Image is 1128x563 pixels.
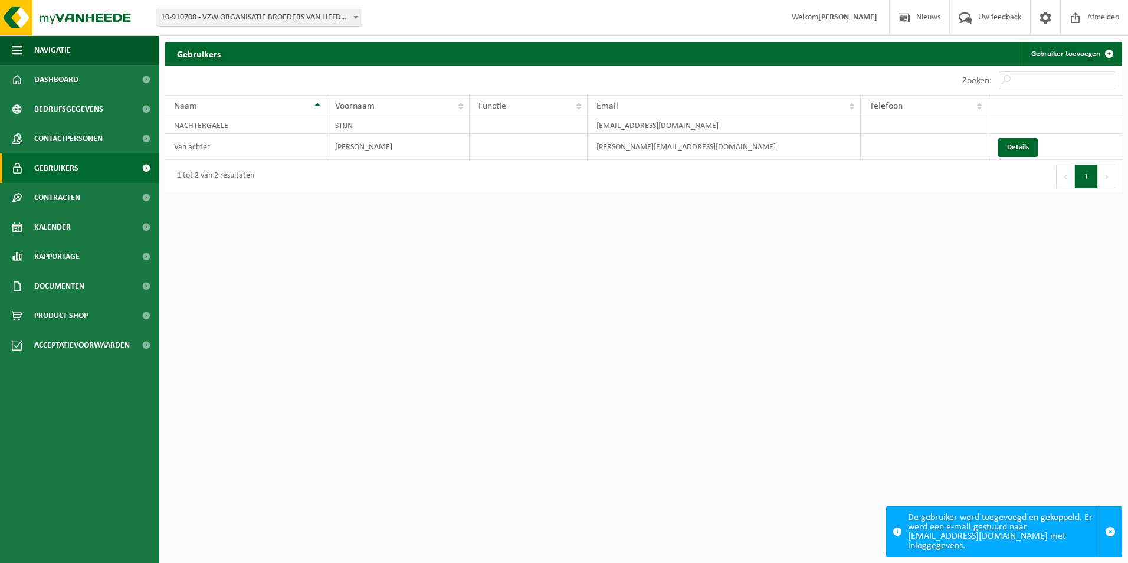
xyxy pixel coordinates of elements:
a: Gebruiker toevoegen [1022,42,1121,66]
button: Previous [1056,165,1075,188]
td: [PERSON_NAME][EMAIL_ADDRESS][DOMAIN_NAME] [588,134,861,160]
td: [EMAIL_ADDRESS][DOMAIN_NAME] [588,117,861,134]
span: Contactpersonen [34,124,103,153]
td: [PERSON_NAME] [326,134,470,160]
span: Naam [174,102,197,111]
label: Zoeken: [962,76,992,86]
h2: Gebruikers [165,42,232,65]
div: 1 tot 2 van 2 resultaten [171,166,254,187]
span: 10-910708 - VZW ORGANISATIE BROEDERS VAN LIEFDE - MARIAKERKE [156,9,362,26]
span: Voornaam [335,102,375,111]
span: Gebruikers [34,153,78,183]
span: Telefoon [870,102,903,111]
td: NACHTERGAELE [165,117,326,134]
span: Documenten [34,271,84,301]
span: Dashboard [34,65,78,94]
td: STIJN [326,117,470,134]
span: Navigatie [34,35,71,65]
a: Details [998,138,1038,157]
span: Email [596,102,618,111]
span: Kalender [34,212,71,242]
span: Product Shop [34,301,88,330]
span: Rapportage [34,242,80,271]
td: Van achter [165,134,326,160]
button: 1 [1075,165,1098,188]
span: 10-910708 - VZW ORGANISATIE BROEDERS VAN LIEFDE - MARIAKERKE [156,9,362,27]
button: Next [1098,165,1116,188]
strong: [PERSON_NAME] [818,13,877,22]
div: De gebruiker werd toegevoegd en gekoppeld. Er werd een e-mail gestuurd naar [EMAIL_ADDRESS][DOMAI... [908,507,1099,557]
span: Functie [478,102,506,111]
span: Acceptatievoorwaarden [34,330,130,360]
span: Bedrijfsgegevens [34,94,103,124]
span: Contracten [34,183,80,212]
